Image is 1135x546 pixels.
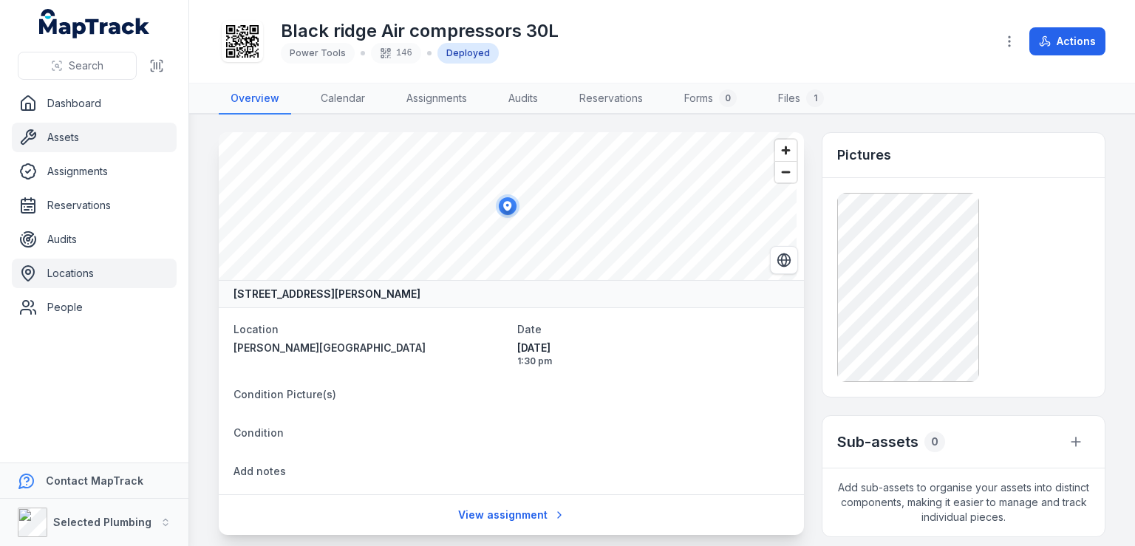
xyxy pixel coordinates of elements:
div: 146 [371,43,421,64]
span: Condition Picture(s) [234,388,336,400]
h1: Black ridge Air compressors 30L [281,19,559,43]
h3: Pictures [837,145,891,165]
a: MapTrack [39,9,150,38]
strong: Selected Plumbing [53,516,151,528]
span: Location [234,323,279,335]
button: Actions [1029,27,1105,55]
span: Add notes [234,465,286,477]
div: Deployed [437,43,499,64]
canvas: Map [219,132,797,280]
a: Assignments [12,157,177,186]
div: 1 [806,89,824,107]
a: Reservations [12,191,177,220]
time: 7/23/2025, 1:30:27 PM [517,341,789,367]
span: [PERSON_NAME][GEOGRAPHIC_DATA] [234,341,426,354]
a: View assignment [449,501,575,529]
a: Reservations [567,83,655,115]
a: Assignments [395,83,479,115]
span: 1:30 pm [517,355,789,367]
div: 0 [924,431,945,452]
a: Locations [12,259,177,288]
div: 0 [719,89,737,107]
a: Audits [12,225,177,254]
a: Dashboard [12,89,177,118]
a: Audits [497,83,550,115]
a: People [12,293,177,322]
a: Overview [219,83,291,115]
a: Forms0 [672,83,749,115]
span: Add sub-assets to organise your assets into distinct components, making it easier to manage and t... [822,468,1105,536]
strong: [STREET_ADDRESS][PERSON_NAME] [234,287,420,301]
a: Calendar [309,83,377,115]
a: Assets [12,123,177,152]
button: Zoom out [775,161,797,182]
a: Files1 [766,83,836,115]
a: [PERSON_NAME][GEOGRAPHIC_DATA] [234,341,505,355]
h2: Sub-assets [837,431,918,452]
span: Date [517,323,542,335]
button: Switch to Satellite View [770,246,798,274]
span: Power Tools [290,47,346,58]
strong: Contact MapTrack [46,474,143,487]
span: [DATE] [517,341,789,355]
span: Search [69,58,103,73]
button: Zoom in [775,140,797,161]
span: Condition [234,426,284,439]
button: Search [18,52,137,80]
